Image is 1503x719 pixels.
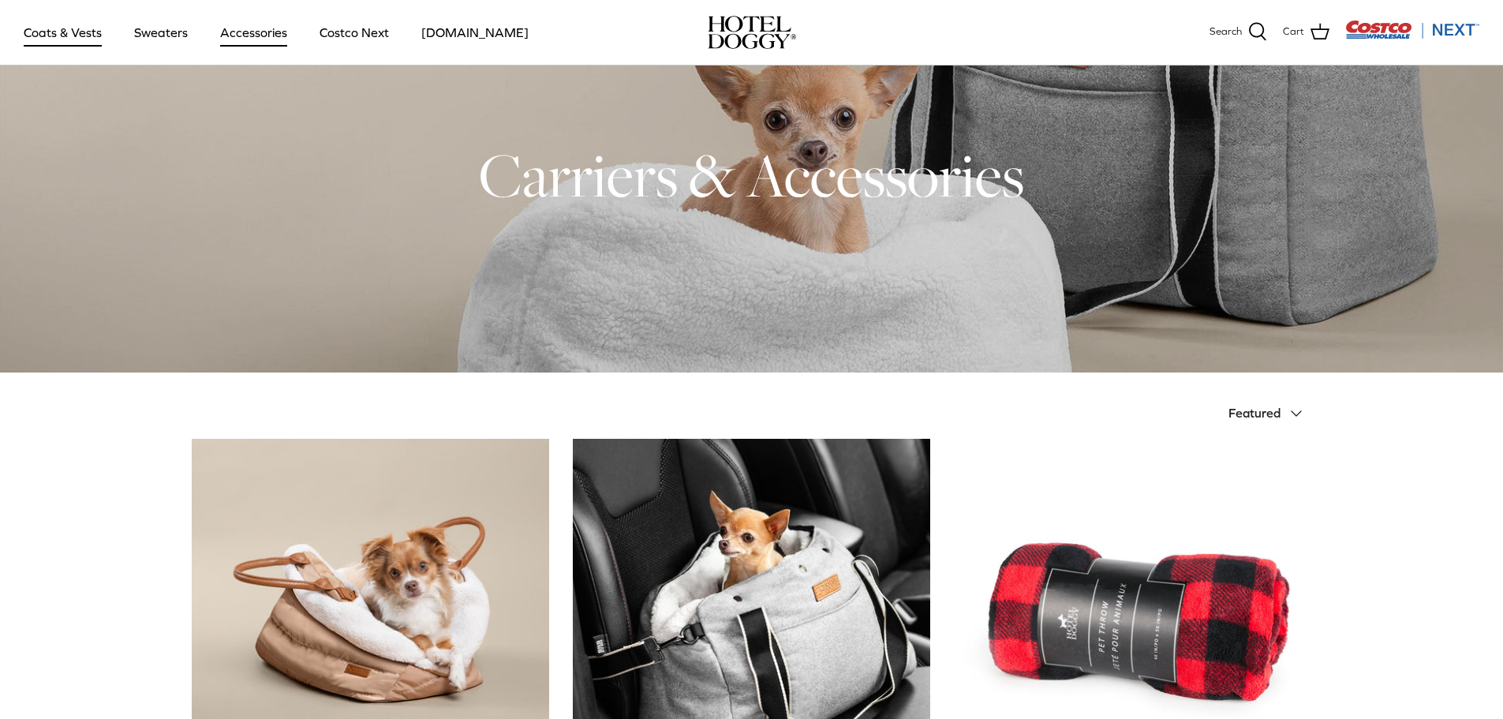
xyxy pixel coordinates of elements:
[1283,24,1304,40] span: Cart
[305,6,403,59] a: Costco Next
[708,16,796,49] a: hoteldoggy.com hoteldoggycom
[206,6,301,59] a: Accessories
[1345,20,1479,39] img: Costco Next
[120,6,202,59] a: Sweaters
[1210,24,1242,40] span: Search
[1283,22,1329,43] a: Cart
[1210,22,1267,43] a: Search
[9,6,116,59] a: Coats & Vests
[708,16,796,49] img: hoteldoggycom
[1228,406,1281,420] span: Featured
[1345,30,1479,42] a: Visit Costco Next
[407,6,543,59] a: [DOMAIN_NAME]
[1228,396,1312,431] button: Featured
[192,137,1312,214] h1: Carriers & Accessories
